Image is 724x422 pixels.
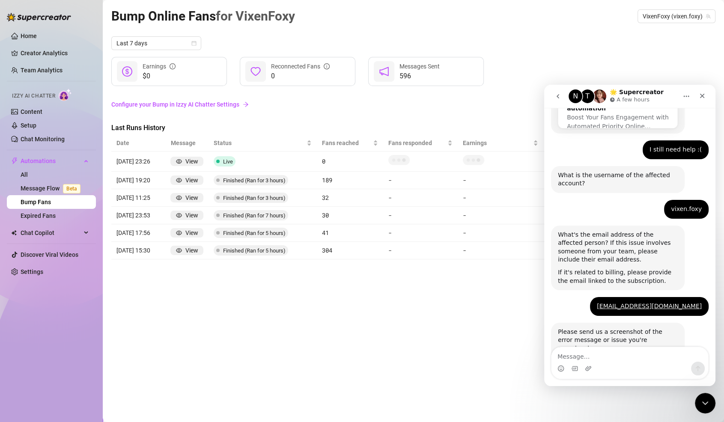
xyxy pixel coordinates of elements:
a: Message FlowBeta [21,185,84,192]
span: Finished (Ran for 3 hours) [223,177,286,184]
span: eye [176,247,182,253]
span: arrow-right [243,101,249,107]
span: Fans reached [322,138,371,148]
span: Beta [63,184,80,193]
span: Finished (Ran for 5 hours) [223,247,286,254]
article: - [463,211,466,220]
a: Configure your Bump in Izzy AI Chatter Settings [111,100,715,109]
article: [DATE] 23:53 [116,211,160,220]
div: Please send us a screenshot of the error message or issue you're experiencing. [14,243,134,268]
a: Discover Viral Videos [21,251,78,258]
div: View [185,228,198,238]
iframe: Intercom live chat [695,393,715,413]
article: [DATE] 23:26 [116,157,160,166]
span: dollar [122,66,132,77]
button: Send a message… [147,277,161,291]
th: Status [209,135,317,152]
a: Settings [21,268,43,275]
a: Content [21,108,42,115]
article: 304 [322,246,378,255]
span: eye [176,158,182,164]
article: 41 [322,228,378,238]
span: Last Runs History [111,123,255,133]
article: [DATE] 17:56 [116,228,160,238]
img: Chat Copilot [11,230,17,236]
div: View [185,175,198,185]
span: info-circle [170,63,176,69]
a: Creator Analytics [21,46,89,60]
article: - [388,211,453,220]
span: info-circle [324,63,330,69]
a: All [21,171,28,178]
span: 0 [271,71,330,81]
span: eye [176,212,182,218]
span: VixenFoxy (vixen.foxy) [643,10,710,23]
div: Earnings [143,62,176,71]
span: Finished (Ran for 7 hours) [223,212,286,219]
span: Live [223,158,233,165]
span: Earnings [463,138,531,148]
article: - [388,175,453,185]
div: Reconnected Fans [271,62,330,71]
th: Date [111,135,165,152]
article: 30 [322,211,378,220]
article: - [463,246,466,255]
div: Please send us a screenshot of the error message or issue you're experiencing. [7,238,140,336]
span: team [706,14,711,19]
iframe: Intercom live chat [544,85,715,386]
div: View [185,211,198,220]
img: AI Chatter [59,89,72,101]
span: eye [176,230,182,236]
span: Finished (Ran for 3 hours) [223,195,286,201]
article: [DATE] 15:30 [116,246,160,255]
th: Message [165,135,209,152]
span: calendar [191,41,197,46]
span: Chat Copilot [21,226,81,240]
th: Earnings [458,135,543,152]
span: thunderbolt [11,158,18,164]
a: Bump Fans [21,199,51,205]
span: $0 [143,71,176,81]
article: - [463,228,466,238]
article: Bump Online Fans [111,6,295,26]
article: - [388,193,453,202]
span: heart [250,66,261,77]
article: 189 [322,175,378,185]
span: Automations [21,154,81,168]
article: - [388,246,453,255]
article: - [388,228,453,238]
a: Expired Fans [21,212,56,219]
th: Fans responded [383,135,458,152]
span: Finished (Ran for 5 hours) [223,230,286,236]
img: logo-BBDzfeDw.svg [7,13,71,21]
div: View [185,246,198,255]
span: eye [176,195,182,201]
a: Chat Monitoring [21,136,65,143]
a: Setup [21,122,36,129]
a: Configure your Bump in Izzy AI Chatter Settingsarrow-right [111,96,715,113]
span: notification [379,66,389,77]
button: Emoji picker [13,280,20,287]
button: Upload attachment [41,280,48,287]
textarea: Message… [7,262,164,277]
a: Team Analytics [21,67,63,74]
